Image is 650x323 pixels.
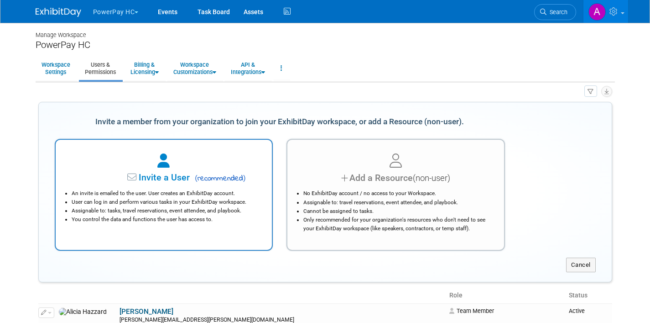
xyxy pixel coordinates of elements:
span: ) [243,174,246,182]
a: Search [534,4,576,20]
span: Invite a User [82,172,190,183]
li: Assignable to: tasks, travel reservations, event attendee, and playbook. [72,207,261,215]
img: ExhibitDay [36,8,81,17]
div: Add a Resource [299,171,493,185]
a: API &Integrations [225,57,271,79]
li: Only recommended for your organization's resources who don't need to see your ExhibitDay workspac... [303,216,493,233]
a: Users &Permissions [79,57,122,79]
span: recommended [192,173,245,184]
div: Manage Workspace [36,23,615,39]
li: No ExhibitDay account / no access to your Workspace. [303,189,493,198]
div: Invite a member from your organization to join your ExhibitDay workspace, or add a Resource (non-... [55,112,505,132]
li: Cannot be assigned to tasks. [303,207,493,216]
img: Alicia Hazzard [59,308,107,316]
a: [PERSON_NAME] [120,307,173,316]
span: Team Member [449,307,494,314]
th: Role [446,288,565,303]
li: An invite is emailed to the user. User creates an ExhibitDay account. [72,189,261,198]
li: User can log in and perform various tasks in your ExhibitDay workspace. [72,198,261,207]
a: WorkspaceCustomizations [167,57,222,79]
span: ( [195,174,198,182]
li: Assignable to: travel reservations, event attendee, and playbook. [303,198,493,207]
th: Status [565,288,612,303]
div: PowerPay HC [36,39,615,51]
span: (non-user) [413,173,450,183]
li: You control the data and functions the user has access to. [72,215,261,224]
a: WorkspaceSettings [36,57,76,79]
img: Arlene Cardie [588,3,606,21]
button: Cancel [566,258,596,272]
span: Active [569,307,585,314]
a: Billing &Licensing [125,57,165,79]
span: Search [546,9,567,16]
